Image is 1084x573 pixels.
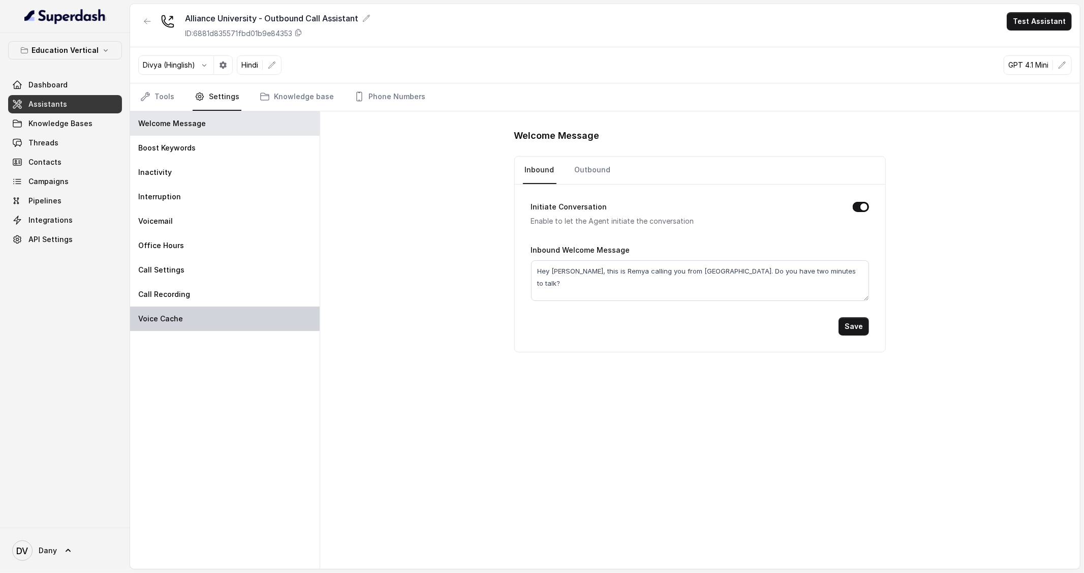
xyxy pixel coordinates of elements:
[185,28,292,39] p: ID: 6881d835571fbd01b9e84353
[8,230,122,249] a: API Settings
[839,317,869,336] button: Save
[28,99,67,109] span: Assistants
[28,234,73,245] span: API Settings
[8,134,122,152] a: Threads
[28,80,68,90] span: Dashboard
[531,260,870,301] textarea: Hey [PERSON_NAME], this is Remya calling you from [GEOGRAPHIC_DATA]. Do you have two minutes to t...
[1007,12,1072,31] button: Test Assistant
[8,114,122,133] a: Knowledge Bases
[138,118,206,129] p: Welcome Message
[8,153,122,171] a: Contacts
[138,216,173,226] p: Voicemail
[8,172,122,191] a: Campaigns
[8,95,122,113] a: Assistants
[531,246,630,254] label: Inbound Welcome Message
[185,12,370,24] div: Alliance University - Outbound Call Assistant
[28,196,61,206] span: Pipelines
[138,314,183,324] p: Voice Cache
[138,265,184,275] p: Call Settings
[138,83,176,111] a: Tools
[138,83,1072,111] nav: Tabs
[352,83,427,111] a: Phone Numbers
[28,138,58,148] span: Threads
[24,8,106,24] img: light.svg
[8,211,122,229] a: Integrations
[8,41,122,59] button: Education Vertical
[138,167,172,177] p: Inactivity
[28,176,69,187] span: Campaigns
[241,60,258,70] p: Hindi
[28,118,92,129] span: Knowledge Bases
[138,240,184,251] p: Office Hours
[523,157,878,184] nav: Tabs
[138,143,196,153] p: Boost Keywords
[193,83,241,111] a: Settings
[514,128,886,144] h1: Welcome Message
[143,60,195,70] p: Divya (Hinglish)
[39,546,57,556] span: Dany
[258,83,336,111] a: Knowledge base
[531,215,837,227] p: Enable to let the Agent initiate the conversation
[8,536,122,565] a: Dany
[32,44,99,56] p: Education Vertical
[8,76,122,94] a: Dashboard
[531,201,607,213] label: Initiate Conversation
[523,157,556,184] a: Inbound
[17,546,28,556] text: DV
[573,157,613,184] a: Outbound
[28,157,61,167] span: Contacts
[138,192,181,202] p: Interruption
[1008,60,1048,70] p: GPT 4.1 Mini
[28,215,73,225] span: Integrations
[138,289,190,299] p: Call Recording
[8,192,122,210] a: Pipelines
